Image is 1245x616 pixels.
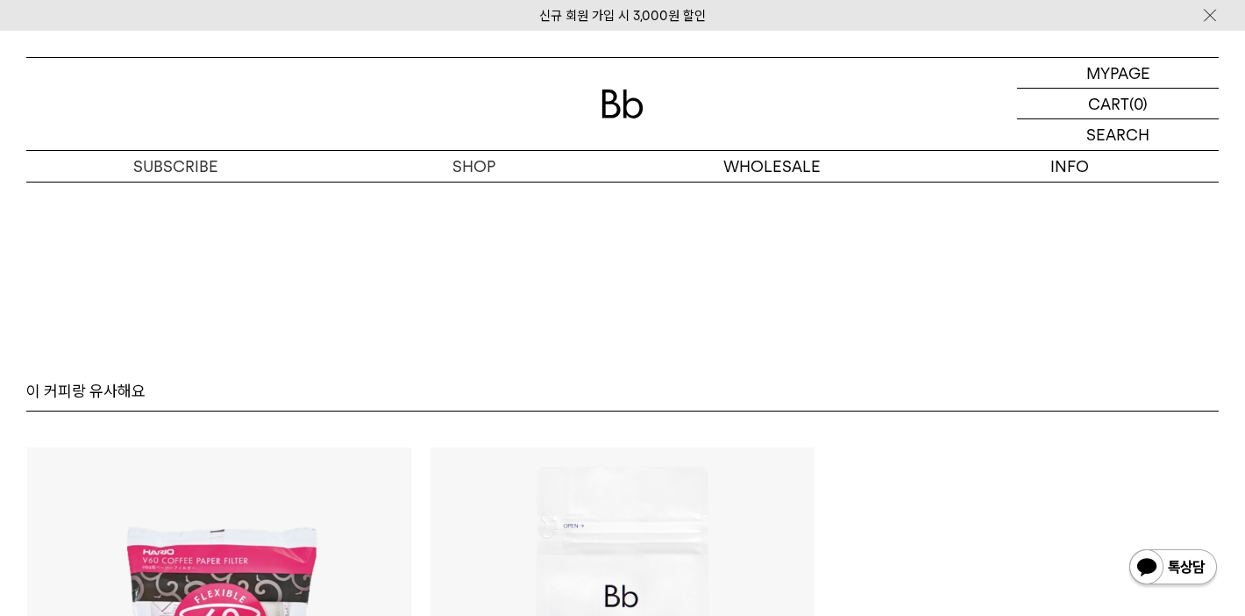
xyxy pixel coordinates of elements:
a: SUBSCRIBE [26,151,324,182]
img: 카카오톡 채널 1:1 채팅 버튼 [1128,548,1219,590]
p: WHOLESALE [622,151,921,182]
a: SHOP [324,151,622,182]
a: MYPAGE [1017,58,1219,89]
img: 로고 [601,90,644,118]
p: SEARCH [1086,119,1149,150]
p: CART [1088,89,1129,118]
p: (0) [1129,89,1148,118]
p: INFO [921,151,1219,182]
a: 신규 회원 가입 시 3,000원 할인 [539,8,706,24]
p: MYPAGE [1086,58,1150,88]
a: CART (0) [1017,89,1219,119]
p: 이 커피랑 유사해요 [26,381,146,402]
